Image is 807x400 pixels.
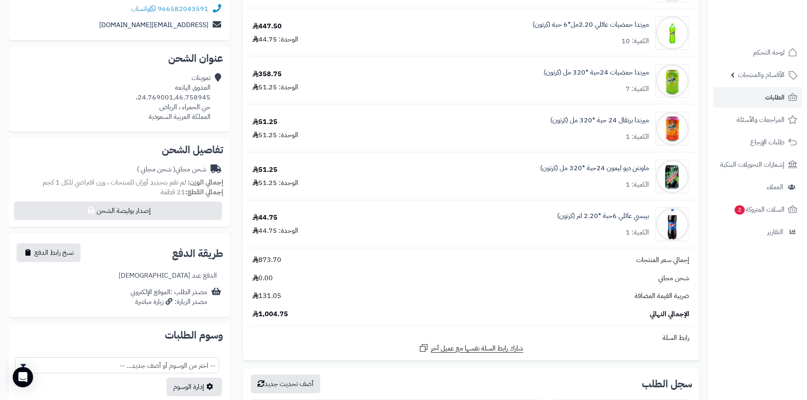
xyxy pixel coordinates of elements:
span: -- اختر من الوسوم أو أضف جديد... -- [16,358,219,374]
div: 358.75 [252,69,282,79]
span: إشعارات التحويلات البنكية [720,159,785,171]
div: الكمية: 1 [626,228,649,237]
div: تموينات العذوق اليانعه 24.769001,46.758945، حي الحمراء ، الرياض المملكة العربية السعودية [136,73,211,121]
div: الكمية: 7 [626,84,649,94]
span: طلبات الإرجاع [750,136,785,148]
a: ميرندا حمضيات 24حبة *320 مل (كرتون) [544,68,649,77]
div: 51.25 [252,117,277,127]
div: مصدر الزيارة: زيارة مباشرة [130,297,207,307]
span: 2 [734,205,745,215]
a: شارك رابط السلة نفسها مع عميل آخر [419,343,523,353]
div: شحن مجاني [137,165,206,174]
span: إجمالي سعر المنتجات [636,255,689,265]
div: 51.25 [252,165,277,175]
span: شارك رابط السلة نفسها مع عميل آخر [431,344,523,353]
button: أضف تحديث جديد [251,375,320,393]
img: logo-2.png [749,15,799,33]
a: إشعارات التحويلات البنكية [713,154,802,175]
span: -- اختر من الوسوم أو أضف جديد... -- [15,357,219,373]
a: الطلبات [713,87,802,108]
a: ميرندا برتقال 24 حبة *320 مل (كرتون) [550,116,649,125]
a: المراجعات والأسئلة [713,110,802,130]
h2: وسوم الطلبات [15,330,223,340]
small: 21 قطعة [161,187,223,197]
span: ( شحن مجاني ) [137,164,175,174]
a: طلبات الإرجاع [713,132,802,152]
h2: تفاصيل الشحن [15,145,223,155]
h3: سجل الطلب [642,379,692,389]
button: نسخ رابط الدفع [17,243,80,262]
span: التقارير [767,226,783,238]
span: المراجعات والأسئلة [737,114,785,126]
span: الإجمالي النهائي [650,309,689,319]
span: نسخ رابط الدفع [34,248,74,258]
a: واتساب [131,4,156,14]
img: 1747589162-6e7ff969-24c4-4b5f-83cf-0a0709aa-90x90.jpg [656,160,689,193]
div: الوحدة: 51.25 [252,178,298,188]
img: 1747575099-708d6832-587f-4e09-b83f-3e8e36d0-90x90.jpg [656,112,689,146]
div: الكمية: 10 [621,36,649,46]
span: العملاء [767,181,783,193]
a: إدارة الوسوم [166,378,222,396]
a: 966582043591 [158,4,208,14]
span: ضريبة القيمة المضافة [635,291,689,301]
strong: إجمالي القطع: [185,187,223,197]
a: التقارير [713,222,802,242]
div: 447.50 [252,22,282,31]
span: الطلبات [765,91,785,103]
h2: طريقة الدفع [172,248,223,259]
img: 1747566452-bf88d184-d280-4ea7-9331-9e3669ef-90x90.jpg [656,64,689,98]
span: 1,004.75 [252,309,288,319]
a: العملاء [713,177,802,197]
div: الكمية: 1 [626,132,649,142]
div: Open Intercom Messenger [13,367,33,387]
div: مصدر الطلب :الموقع الإلكتروني [130,287,207,307]
button: إصدار بوليصة الشحن [14,201,222,220]
div: الدفع عند [DEMOGRAPHIC_DATA] [119,271,217,281]
span: لم تقم بتحديد أوزان للمنتجات ، وزن افتراضي للكل 1 كجم [43,177,186,188]
span: 131.05 [252,291,281,301]
div: الوحدة: 44.75 [252,226,298,236]
a: ميرندا حمضيات عائلي 2.20مل*6 حبة (كرتون) [532,20,649,30]
a: [EMAIL_ADDRESS][DOMAIN_NAME] [99,20,208,30]
span: 0.00 [252,273,273,283]
span: السلات المتروكة [734,204,785,215]
div: الوحدة: 44.75 [252,35,298,44]
div: رابط السلة [246,333,696,343]
a: ماونتن ديو ليمون 24حبة *320 مل (كرتون) [540,163,649,173]
span: الأقسام والمنتجات [738,69,785,81]
span: لوحة التحكم [753,47,785,58]
h2: عنوان الشحن [15,53,223,63]
div: الكمية: 1 [626,180,649,190]
a: بيبسي عائلي 6حبة *2.20 لتر (كرتون) [557,211,649,221]
img: 1747544486-c60db756-6ee7-44b0-a7d4-ec449800-90x90.jpg [656,16,689,50]
div: 44.75 [252,213,277,223]
a: السلات المتروكة2 [713,199,802,220]
div: الوحدة: 51.25 [252,83,298,92]
a: لوحة التحكم [713,42,802,63]
img: 1747594021-514wrKpr-GL._AC_SL1500-90x90.jpg [656,207,689,241]
span: 873.70 [252,255,281,265]
div: الوحدة: 51.25 [252,130,298,140]
strong: إجمالي الوزن: [188,177,223,188]
span: شحن مجاني [658,273,689,283]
